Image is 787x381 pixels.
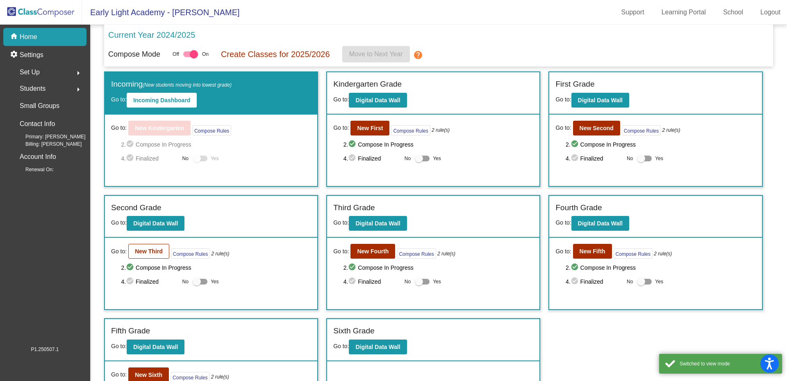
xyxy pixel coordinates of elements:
[73,85,83,94] mat-icon: arrow_right
[350,244,395,259] button: New Fourth
[333,247,349,256] span: Go to:
[20,50,43,60] p: Settings
[555,124,571,132] span: Go to:
[355,344,400,350] b: Digital Data Wall
[349,216,407,231] button: Digital Data Wall
[437,250,455,257] i: 2 rule(s)
[202,50,209,58] span: On
[555,202,602,214] label: Fourth Grade
[126,277,136,287] mat-icon: check_circle
[135,372,162,378] b: New Sixth
[20,151,56,163] p: Account Info
[221,48,330,60] p: Create Classes for 2025/2026
[73,68,83,78] mat-icon: arrow_right
[566,140,756,149] span: 2. Compose In Progress
[573,244,612,259] button: New Fifth
[555,78,594,90] label: First Grade
[211,277,219,287] span: Yes
[413,50,423,60] mat-icon: help
[111,78,232,90] label: Incoming
[343,277,400,287] span: 4. Finalized
[127,93,197,108] button: Incoming Dashboard
[143,82,232,88] span: (New students moving into lowest grade)
[571,93,629,108] button: Digital Data Wall
[754,6,787,19] a: Logout
[405,155,411,162] span: No
[349,50,403,57] span: Move to Next Year
[555,247,571,256] span: Go to:
[121,277,178,287] span: 4. Finalized
[333,202,375,214] label: Third Grade
[580,125,614,131] b: New Second
[573,121,620,135] button: New Second
[111,96,127,103] span: Go to:
[349,93,407,108] button: Digital Data Wall
[212,250,230,257] i: 2 rule(s)
[432,126,450,134] i: 2 rule(s)
[614,248,653,259] button: Compose Rules
[171,248,210,259] button: Compose Rules
[111,202,161,214] label: Second Grade
[20,100,59,112] p: Small Groups
[716,6,750,19] a: School
[348,154,358,163] mat-icon: check_circle
[571,277,580,287] mat-icon: check_circle
[397,248,436,259] button: Compose Rules
[111,247,127,256] span: Go to:
[357,248,389,255] b: New Fourth
[108,49,160,60] p: Compose Mode
[20,83,45,94] span: Students
[111,343,127,349] span: Go to:
[128,121,191,135] button: New Kindergarten
[566,277,623,287] span: 4. Finalized
[12,140,82,148] span: Billing: [PERSON_NAME]
[627,155,633,162] span: No
[571,263,580,273] mat-icon: check_circle
[111,370,127,379] span: Go to:
[355,97,400,103] b: Digital Data Wall
[622,125,661,135] button: Compose Rules
[127,340,184,354] button: Digital Data Wall
[343,154,400,163] span: 4. Finalized
[433,277,441,287] span: Yes
[12,166,54,173] span: Renewal On:
[348,140,358,149] mat-icon: check_circle
[20,118,55,130] p: Contact Info
[655,6,713,19] a: Learning Portal
[111,325,150,337] label: Fifth Grade
[433,154,441,163] span: Yes
[578,97,623,103] b: Digital Data Wall
[82,6,240,19] span: Early Light Academy - [PERSON_NAME]
[655,154,663,163] span: Yes
[121,140,311,149] span: 2. Compose In Progress
[555,219,571,226] span: Go to:
[20,67,40,78] span: Set Up
[333,325,374,337] label: Sixth Grade
[12,133,86,140] span: Primary: [PERSON_NAME]
[615,6,651,19] a: Support
[135,248,163,255] b: New Third
[355,220,400,227] b: Digital Data Wall
[343,140,534,149] span: 2. Compose In Progress
[126,263,136,273] mat-icon: check_circle
[566,154,623,163] span: 4. Finalized
[192,125,231,135] button: Compose Rules
[333,78,402,90] label: Kindergarten Grade
[182,278,189,285] span: No
[135,125,184,131] b: New Kindergarten
[182,155,189,162] span: No
[343,263,534,273] span: 2. Compose In Progress
[350,121,389,135] button: New First
[662,126,680,134] i: 2 rule(s)
[111,124,127,132] span: Go to:
[348,277,358,287] mat-icon: check_circle
[108,29,195,41] p: Current Year 2024/2025
[571,154,580,163] mat-icon: check_circle
[127,216,184,231] button: Digital Data Wall
[349,340,407,354] button: Digital Data Wall
[10,50,20,60] mat-icon: settings
[655,277,663,287] span: Yes
[121,154,178,163] span: 4. Finalized
[555,96,571,103] span: Go to:
[333,96,349,103] span: Go to:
